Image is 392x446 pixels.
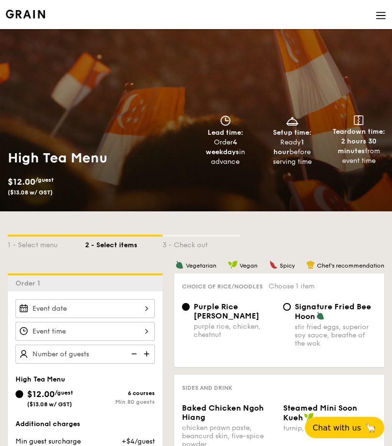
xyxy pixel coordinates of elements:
input: Number of guests [15,345,155,364]
span: Vegan [240,262,257,269]
input: Event time [15,322,155,341]
span: Spicy [280,262,295,269]
span: /guest [35,176,54,183]
span: Lead time: [208,128,243,137]
span: $12.00 [8,176,35,187]
img: icon-vegetarian.fe4039eb.svg [316,311,325,320]
span: Sides and Drink [182,384,232,391]
div: Ready before serving time [263,138,322,167]
span: Vegetarian [186,262,216,269]
span: Steamed Mini Soon Kueh [283,403,357,422]
span: Purple Rice [PERSON_NAME] [194,302,259,320]
img: icon-reduce.1d2dbef1.svg [126,345,140,363]
img: Grain [6,10,45,18]
span: Chef's recommendation [317,262,384,269]
span: High Tea Menu [15,375,65,383]
div: 1 - Select menu [8,237,85,250]
h1: High Tea Menu [8,149,192,167]
img: icon-vegetarian.fe4039eb.svg [175,260,184,269]
span: +$4/guest [121,437,155,446]
span: Min guest surcharge [15,437,81,446]
span: Order 1 [15,279,44,287]
div: 6 courses [85,390,155,397]
img: icon-clock.2db775ea.svg [218,115,233,126]
div: Min 80 guests [85,398,155,405]
span: Teardown time: [332,127,385,136]
img: icon-add.58712e84.svg [140,345,155,363]
div: from event time [329,137,388,166]
img: icon-teardown.65201eee.svg [354,115,363,125]
img: icon-hamburger-menu.db5d7e83.svg [376,10,386,21]
div: turnip, carrot, mushrooms [283,424,377,432]
span: Signature Fried Bee Hoon [295,302,371,321]
span: ($13.08 w/ GST) [27,401,72,408]
span: Setup time: [273,128,312,137]
span: Chat with us [313,423,361,432]
div: 3 - Check out [163,237,240,250]
div: Order in advance [196,138,255,167]
div: stir fried eggs, superior soy sauce, breathe of the wok [295,323,377,348]
span: 🦙 [365,422,377,433]
button: Chat with us🦙 [305,417,384,438]
a: Logotype [6,10,45,18]
input: $12.00/guest($13.08 w/ GST)6 coursesMin 80 guests [15,390,23,398]
input: Event date [15,299,155,318]
div: 2 - Select items [85,237,163,250]
input: Signature Fried Bee Hoonstir fried eggs, superior soy sauce, breathe of the wok [283,303,291,311]
input: Purple Rice [PERSON_NAME]purple rice, chicken, chestnut [182,303,190,311]
img: icon-spicy.37a8142b.svg [269,260,278,269]
div: purple rice, chicken, chestnut [194,322,275,339]
img: icon-chef-hat.a58ddaea.svg [306,260,315,269]
span: ($13.08 w/ GST) [8,189,53,196]
span: Choice of rice/noodles [182,283,263,290]
div: Additional charges [15,419,155,429]
span: /guest [55,389,73,396]
span: Baked Chicken Ngoh Hiang [182,403,264,422]
img: icon-dish.430c3a2e.svg [285,115,300,126]
strong: 2 hours 30 minutes [338,137,377,155]
span: Choose 1 item [269,282,315,290]
img: icon-vegan.f8ff3823.svg [304,413,314,421]
span: $12.00 [27,389,55,399]
img: icon-vegan.f8ff3823.svg [228,260,238,269]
